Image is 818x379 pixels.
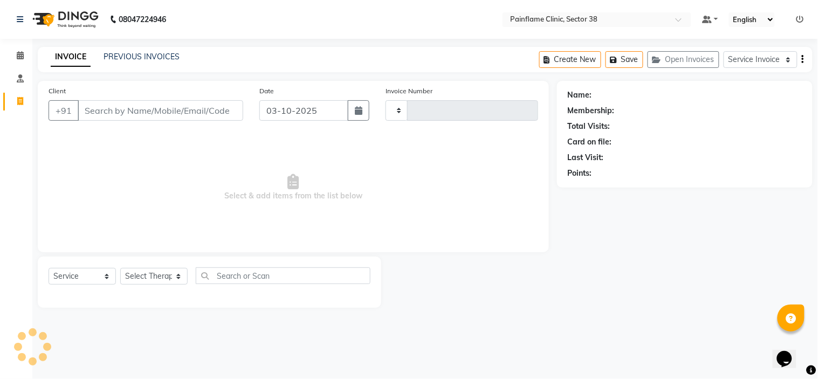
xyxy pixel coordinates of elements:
[568,152,604,163] div: Last Visit:
[104,52,180,61] a: PREVIOUS INVOICES
[648,51,719,68] button: Open Invoices
[49,134,538,242] span: Select & add items from the list below
[568,121,610,132] div: Total Visits:
[49,100,79,121] button: +91
[606,51,643,68] button: Save
[51,47,91,67] a: INVOICE
[568,105,615,116] div: Membership:
[568,136,612,148] div: Card on file:
[196,267,370,284] input: Search or Scan
[386,86,432,96] label: Invoice Number
[119,4,166,35] b: 08047224946
[78,100,243,121] input: Search by Name/Mobile/Email/Code
[568,89,592,101] div: Name:
[539,51,601,68] button: Create New
[259,86,274,96] label: Date
[568,168,592,179] div: Points:
[773,336,807,368] iframe: chat widget
[49,86,66,96] label: Client
[28,4,101,35] img: logo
